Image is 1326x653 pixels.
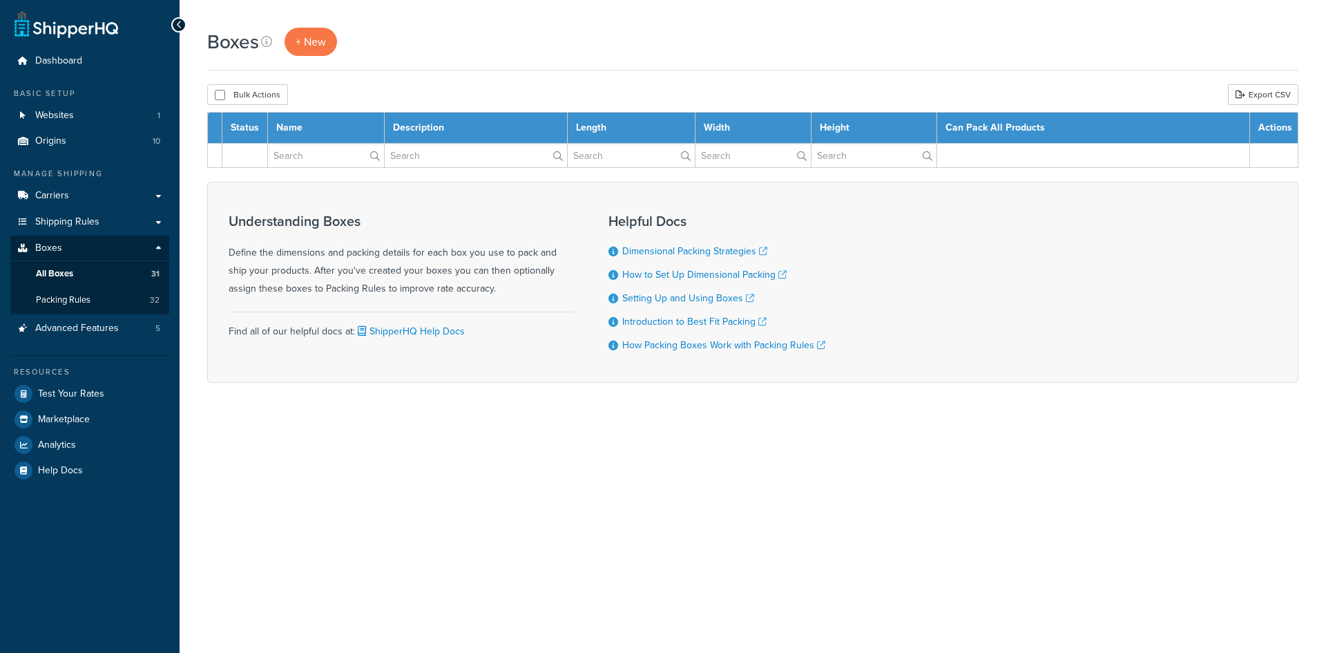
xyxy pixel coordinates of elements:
span: Analytics [38,439,76,451]
h3: Helpful Docs [608,214,825,229]
a: Advanced Features 5 [10,316,169,341]
a: Packing Rules 32 [10,287,169,313]
span: 5 [155,323,160,334]
span: Boxes [35,243,62,254]
a: ShipperHQ Home [15,10,118,38]
span: Packing Rules [36,294,90,306]
div: Find all of our helpful docs at: [229,312,574,341]
h1: Boxes [207,28,259,55]
a: Analytics [10,433,169,457]
span: Carriers [35,190,69,202]
a: Shipping Rules [10,209,169,235]
div: Manage Shipping [10,168,169,180]
th: Height [811,113,937,144]
span: All Boxes [36,268,73,280]
a: + New [285,28,337,56]
a: How Packing Boxes Work with Packing Rules [622,338,825,352]
a: ShipperHQ Help Docs [355,324,465,339]
a: Help Docs [10,458,169,483]
div: Resources [10,366,169,378]
th: Actions [1250,113,1298,144]
h3: Understanding Boxes [229,214,574,229]
a: All Boxes 31 [10,261,169,287]
li: All Boxes [10,261,169,287]
li: Advanced Features [10,316,169,341]
th: Can Pack All Products [937,113,1250,144]
a: Dimensional Packing Strategies [622,244,767,258]
span: 10 [153,135,160,147]
input: Search [268,144,384,167]
button: Bulk Actions [207,84,288,105]
span: Websites [35,110,74,122]
th: Name [268,113,385,144]
span: 1 [157,110,160,122]
a: Origins 10 [10,129,169,154]
span: Help Docs [38,465,83,477]
span: Test Your Rates [38,388,104,400]
div: Basic Setup [10,88,169,100]
input: Search [695,144,811,167]
li: Websites [10,103,169,129]
span: 31 [151,268,160,280]
a: Websites 1 [10,103,169,129]
a: Marketplace [10,407,169,432]
input: Search [811,144,936,167]
a: Dashboard [10,48,169,74]
th: Length [567,113,695,144]
span: Shipping Rules [35,216,99,228]
a: Boxes [10,236,169,261]
span: 32 [150,294,160,306]
a: How to Set Up Dimensional Packing [622,267,787,282]
li: Packing Rules [10,287,169,313]
a: Introduction to Best Fit Packing [622,314,767,329]
input: Search [385,144,567,167]
th: Status [222,113,268,144]
span: Marketplace [38,414,90,426]
div: Define the dimensions and packing details for each box you use to pack and ship your products. Af... [229,214,574,298]
span: Dashboard [35,55,82,67]
input: Search [568,144,695,167]
a: Setting Up and Using Boxes [622,291,754,305]
th: Description [384,113,567,144]
a: Export CSV [1228,84,1298,105]
span: Origins [35,135,66,147]
span: Advanced Features [35,323,119,334]
a: Test Your Rates [10,381,169,406]
li: Origins [10,129,169,154]
span: + New [296,34,326,50]
li: Boxes [10,236,169,314]
th: Width [695,113,811,144]
a: Carriers [10,183,169,209]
